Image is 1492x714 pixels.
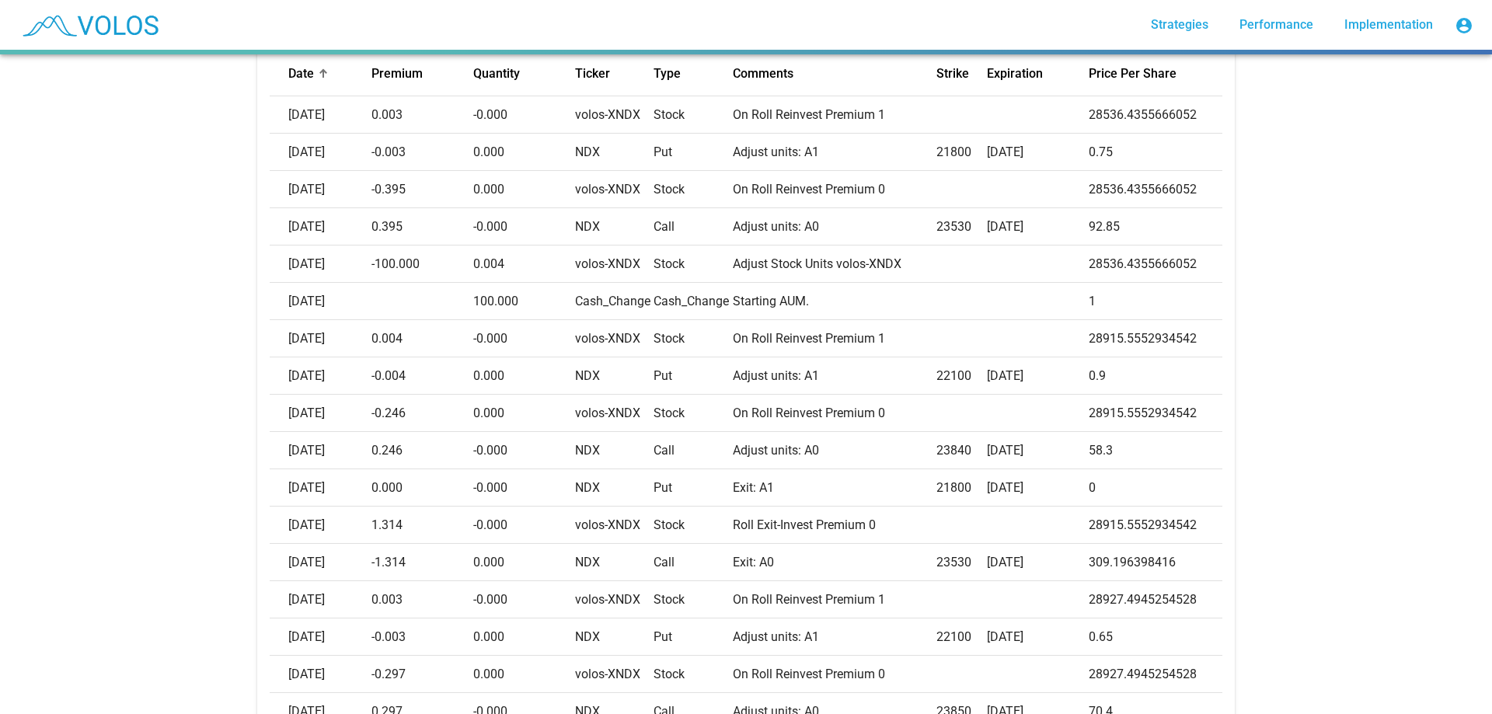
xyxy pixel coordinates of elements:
[936,544,987,581] td: 23530
[733,656,936,693] td: On Roll Reinvest Premium 0
[733,96,936,134] td: On Roll Reinvest Premium 1
[575,395,654,432] td: volos-XNDX
[733,171,936,208] td: On Roll Reinvest Premium 0
[473,469,575,507] td: -0.000
[987,469,1089,507] td: [DATE]
[270,618,371,656] td: [DATE]
[473,507,575,544] td: -0.000
[654,246,732,283] td: Stock
[1089,66,1177,82] button: Change sorting for price_per_share
[473,320,575,357] td: -0.000
[733,246,936,283] td: Adjust Stock Units volos-XNDX
[1089,618,1222,656] td: 0.65
[1089,581,1222,618] td: 28927.4945254528
[270,469,371,507] td: [DATE]
[654,66,681,82] button: Change sorting for option_type
[575,656,654,693] td: volos-XNDX
[270,320,371,357] td: [DATE]
[270,432,371,469] td: [DATE]
[1089,357,1222,395] td: 0.9
[733,66,793,82] button: Change sorting for comments
[1089,283,1222,320] td: 1
[270,283,371,320] td: [DATE]
[733,395,936,432] td: On Roll Reinvest Premium 0
[473,171,575,208] td: 0.000
[987,357,1089,395] td: [DATE]
[987,432,1089,469] td: [DATE]
[936,134,987,171] td: 21800
[473,283,575,320] td: 100.000
[575,507,654,544] td: volos-XNDX
[575,134,654,171] td: NDX
[270,395,371,432] td: [DATE]
[473,246,575,283] td: 0.004
[473,208,575,246] td: -0.000
[936,432,987,469] td: 23840
[654,395,732,432] td: Stock
[987,208,1089,246] td: [DATE]
[371,134,473,171] td: -0.003
[733,544,936,581] td: Exit: A0
[371,618,473,656] td: -0.003
[654,581,732,618] td: Stock
[733,283,936,320] td: Starting AUM.
[575,581,654,618] td: volos-XNDX
[1089,656,1222,693] td: 28927.4945254528
[371,432,473,469] td: 0.246
[654,283,732,320] td: Cash_Change
[987,618,1089,656] td: [DATE]
[733,507,936,544] td: Roll Exit-Invest Premium 0
[654,171,732,208] td: Stock
[1089,134,1222,171] td: 0.75
[288,66,314,82] button: Change sorting for transaction_date
[371,208,473,246] td: 0.395
[936,469,987,507] td: 21800
[733,357,936,395] td: Adjust units: A1
[371,544,473,581] td: -1.314
[1239,17,1313,32] span: Performance
[371,656,473,693] td: -0.297
[575,618,654,656] td: NDX
[1089,544,1222,581] td: 309.196398416
[1344,17,1433,32] span: Implementation
[575,96,654,134] td: volos-XNDX
[473,66,520,82] button: Change sorting for quantity
[575,320,654,357] td: volos-XNDX
[270,134,371,171] td: [DATE]
[371,507,473,544] td: 1.314
[733,581,936,618] td: On Roll Reinvest Premium 1
[473,395,575,432] td: 0.000
[371,246,473,283] td: -100.000
[733,432,936,469] td: Adjust units: A0
[733,134,936,171] td: Adjust units: A1
[473,357,575,395] td: 0.000
[654,432,732,469] td: Call
[575,469,654,507] td: NDX
[371,320,473,357] td: 0.004
[1138,11,1221,39] a: Strategies
[270,208,371,246] td: [DATE]
[733,469,936,507] td: Exit: A1
[1151,17,1208,32] span: Strategies
[987,134,1089,171] td: [DATE]
[575,544,654,581] td: NDX
[575,283,654,320] td: Cash_Change
[371,469,473,507] td: 0.000
[654,320,732,357] td: Stock
[936,208,987,246] td: 23530
[575,432,654,469] td: NDX
[270,544,371,581] td: [DATE]
[270,507,371,544] td: [DATE]
[371,66,423,82] button: Change sorting for premium
[473,618,575,656] td: 0.000
[575,246,654,283] td: volos-XNDX
[371,395,473,432] td: -0.246
[371,96,473,134] td: 0.003
[473,656,575,693] td: 0.000
[270,96,371,134] td: [DATE]
[1089,208,1222,246] td: 92.85
[733,208,936,246] td: Adjust units: A0
[1089,96,1222,134] td: 28536.4355666052
[473,432,575,469] td: -0.000
[270,581,371,618] td: [DATE]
